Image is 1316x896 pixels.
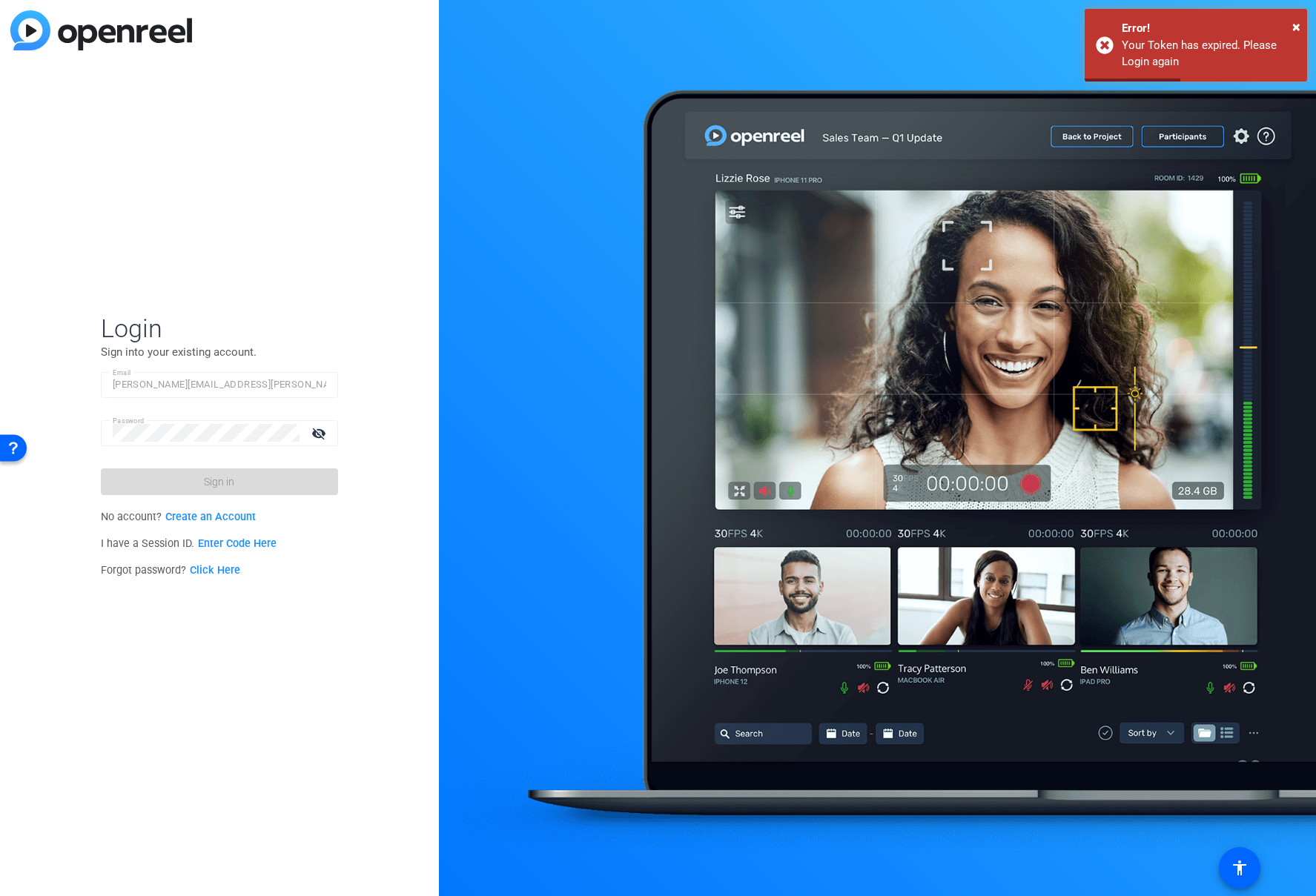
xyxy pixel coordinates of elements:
a: Click Here [190,564,240,577]
mat-icon: accessibility [1231,859,1249,877]
mat-label: Password [113,417,145,425]
button: Close [1292,16,1300,38]
span: × [1292,18,1300,36]
p: Sign into your existing account. [101,344,338,360]
span: No account? [101,511,256,523]
span: I have a Session ID. [101,537,277,550]
span: Forgot password? [101,564,240,577]
input: Enter Email Address [113,376,326,394]
span: Login [101,313,338,344]
a: Create an Account [165,511,256,523]
div: Your Token has expired. Please Login again [1122,37,1296,70]
mat-label: Email [113,368,131,376]
div: Error! [1122,20,1296,37]
a: Enter Code Here [198,537,277,550]
img: blue-gradient.svg [10,10,192,50]
mat-icon: visibility_off [302,422,338,444]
